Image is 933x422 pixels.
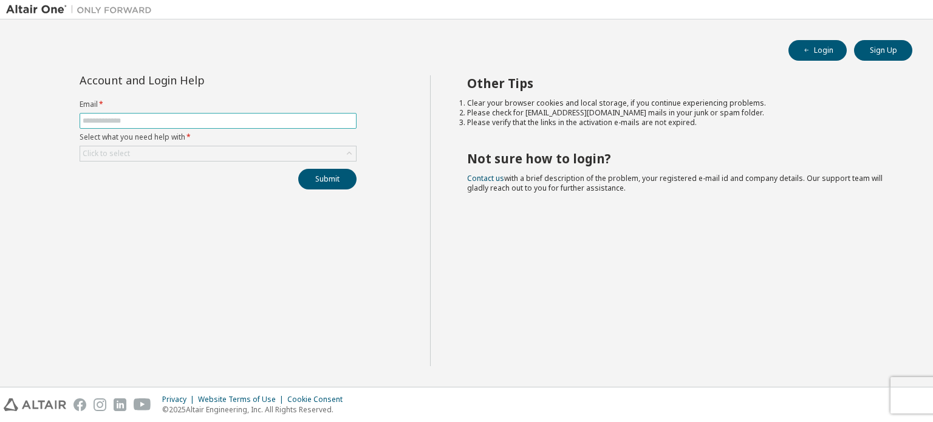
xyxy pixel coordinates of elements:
[6,4,158,16] img: Altair One
[788,40,847,61] button: Login
[73,398,86,411] img: facebook.svg
[80,75,301,85] div: Account and Login Help
[467,173,883,193] span: with a brief description of the problem, your registered e-mail id and company details. Our suppo...
[854,40,912,61] button: Sign Up
[94,398,106,411] img: instagram.svg
[198,395,287,404] div: Website Terms of Use
[298,169,357,189] button: Submit
[467,98,891,108] li: Clear your browser cookies and local storage, if you continue experiencing problems.
[467,108,891,118] li: Please check for [EMAIL_ADDRESS][DOMAIN_NAME] mails in your junk or spam folder.
[467,75,891,91] h2: Other Tips
[467,173,504,183] a: Contact us
[162,395,198,404] div: Privacy
[83,149,130,158] div: Click to select
[80,132,357,142] label: Select what you need help with
[80,146,356,161] div: Click to select
[80,100,357,109] label: Email
[287,395,350,404] div: Cookie Consent
[467,118,891,128] li: Please verify that the links in the activation e-mails are not expired.
[467,151,891,166] h2: Not sure how to login?
[114,398,126,411] img: linkedin.svg
[162,404,350,415] p: © 2025 Altair Engineering, Inc. All Rights Reserved.
[4,398,66,411] img: altair_logo.svg
[134,398,151,411] img: youtube.svg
